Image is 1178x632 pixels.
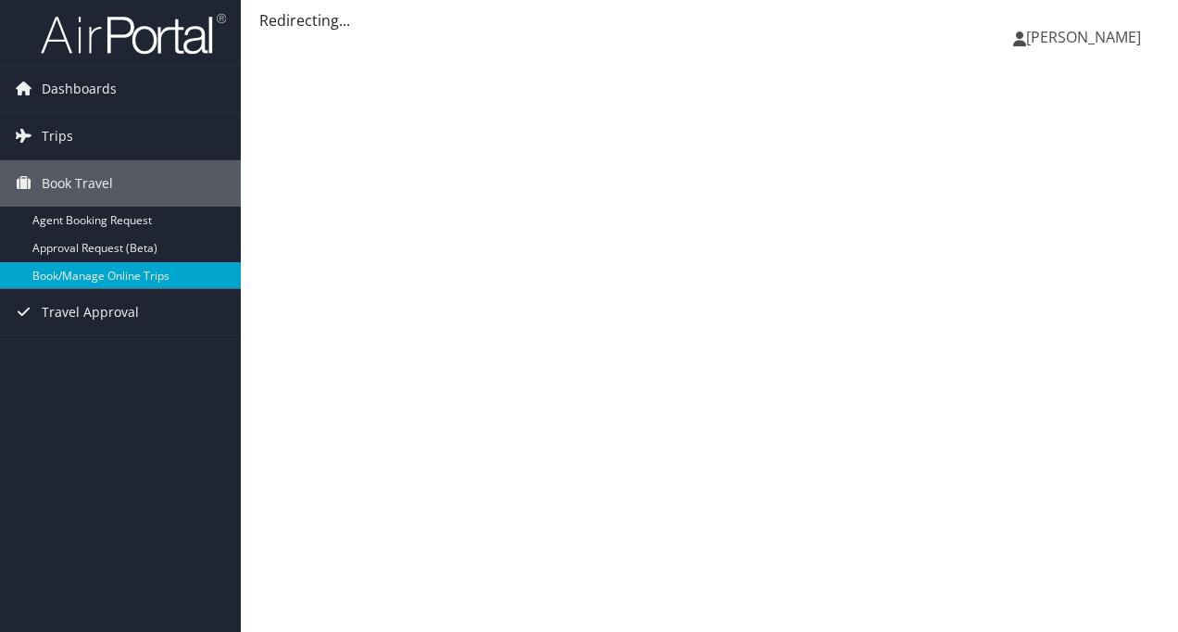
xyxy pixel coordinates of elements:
[41,12,226,56] img: airportal-logo.png
[259,9,1159,32] div: Redirecting...
[42,66,117,112] span: Dashboards
[42,113,73,159] span: Trips
[42,289,139,335] span: Travel Approval
[1013,9,1159,65] a: [PERSON_NAME]
[1026,27,1141,47] span: [PERSON_NAME]
[42,160,113,207] span: Book Travel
